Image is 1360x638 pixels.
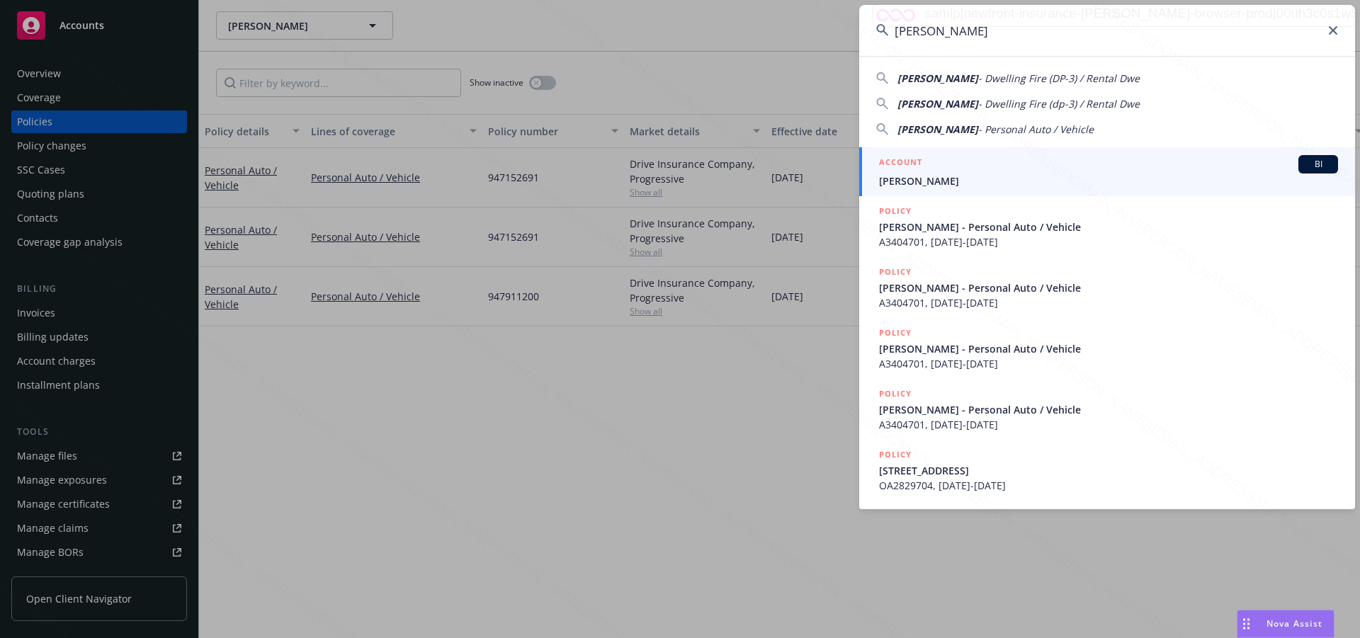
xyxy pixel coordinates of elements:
span: - Dwelling Fire (DP-3) / Rental Dwe [978,72,1140,85]
span: [PERSON_NAME] - Personal Auto / Vehicle [879,280,1338,295]
button: Nova Assist [1237,610,1334,638]
a: POLICY[PERSON_NAME] - Personal Auto / VehicleA3404701, [DATE]-[DATE] [859,196,1355,257]
span: [PERSON_NAME] - Personal Auto / Vehicle [879,220,1338,234]
input: Search... [859,5,1355,56]
a: POLICY[STREET_ADDRESS]OA2829704, [DATE]-[DATE] [859,440,1355,501]
span: [PERSON_NAME] - Personal Auto / Vehicle [879,402,1338,417]
span: [STREET_ADDRESS] [879,463,1338,478]
h5: POLICY [879,265,912,279]
span: A3404701, [DATE]-[DATE] [879,356,1338,371]
span: A3404701, [DATE]-[DATE] [879,234,1338,249]
span: A3404701, [DATE]-[DATE] [879,417,1338,432]
span: [PERSON_NAME] [897,123,978,136]
h5: POLICY [879,326,912,340]
a: POLICY[PERSON_NAME] - Personal Auto / VehicleA3404701, [DATE]-[DATE] [859,257,1355,318]
h5: POLICY [879,204,912,218]
span: [PERSON_NAME] [897,97,978,110]
span: A3404701, [DATE]-[DATE] [879,295,1338,310]
a: POLICY[PERSON_NAME] - Personal Auto / VehicleA3404701, [DATE]-[DATE] [859,379,1355,440]
span: BI [1304,158,1332,171]
a: ACCOUNTBI[PERSON_NAME] [859,147,1355,196]
span: - Dwelling Fire (dp-3) / Rental Dwe [978,97,1140,110]
span: [PERSON_NAME] [897,72,978,85]
span: OA2829704, [DATE]-[DATE] [879,478,1338,493]
span: [PERSON_NAME] [879,173,1338,188]
span: - Personal Auto / Vehicle [978,123,1094,136]
h5: ACCOUNT [879,155,922,172]
a: POLICY[PERSON_NAME] - Personal Auto / VehicleA3404701, [DATE]-[DATE] [859,318,1355,379]
h5: POLICY [879,448,912,462]
span: [PERSON_NAME] - Personal Auto / Vehicle [879,341,1338,356]
div: Drag to move [1237,610,1255,637]
h5: POLICY [879,387,912,401]
span: Nova Assist [1266,617,1322,630]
